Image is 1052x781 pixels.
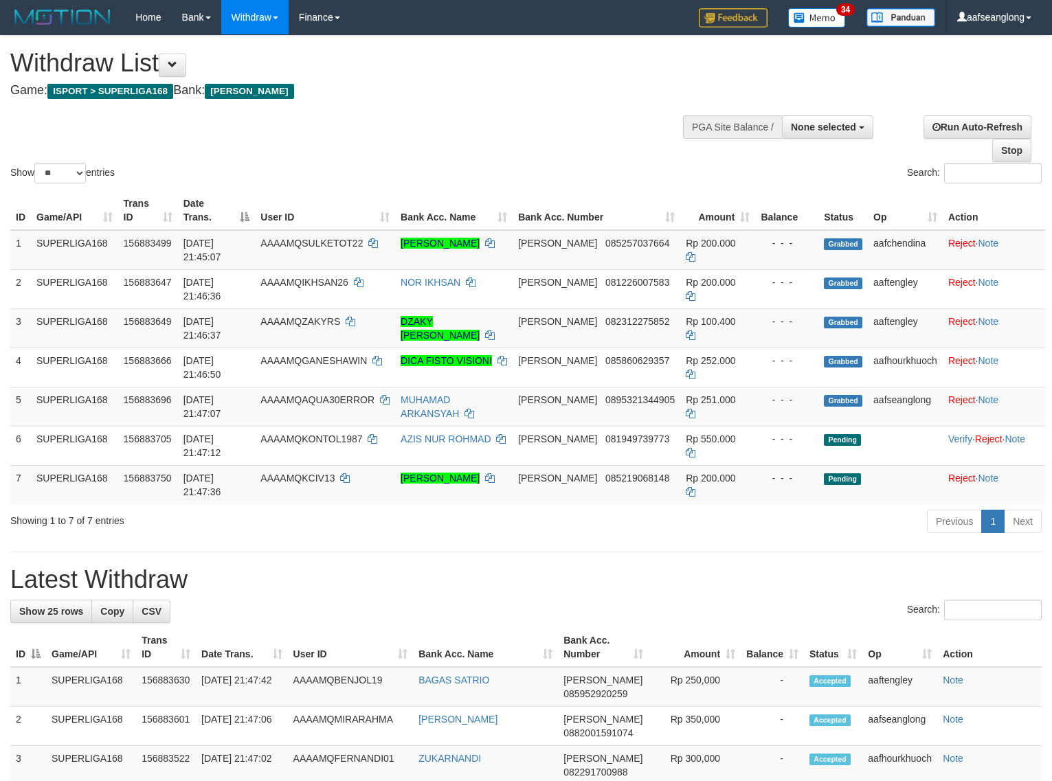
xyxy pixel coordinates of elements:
[686,433,735,444] span: Rp 550.000
[978,355,999,366] a: Note
[260,355,367,366] span: AAAAMQGANESHAWIN
[46,628,136,667] th: Game/API: activate to sort column ascending
[31,191,118,230] th: Game/API: activate to sort column ascending
[791,122,856,133] span: None selected
[401,473,480,484] a: [PERSON_NAME]
[183,433,221,458] span: [DATE] 21:47:12
[992,139,1031,162] a: Stop
[10,230,31,270] td: 1
[196,707,288,746] td: [DATE] 21:47:06
[862,667,937,707] td: aaftengley
[686,355,735,366] span: Rp 252.000
[868,348,943,387] td: aafhourkhuoch
[10,628,46,667] th: ID: activate to sort column descending
[10,387,31,426] td: 5
[761,315,813,328] div: - - -
[31,230,118,270] td: SUPERLIGA168
[513,191,680,230] th: Bank Acc. Number: activate to sort column ascending
[401,277,460,288] a: NOR IKHSAN
[686,238,735,249] span: Rp 200.000
[136,667,196,707] td: 156883630
[907,163,1042,183] label: Search:
[943,426,1045,465] td: · ·
[10,269,31,308] td: 2
[518,277,597,288] span: [PERSON_NAME]
[978,394,999,405] a: Note
[907,600,1042,620] label: Search:
[518,394,597,405] span: [PERSON_NAME]
[563,714,642,725] span: [PERSON_NAME]
[563,753,642,764] span: [PERSON_NAME]
[686,394,735,405] span: Rp 251.000
[31,387,118,426] td: SUPERLIGA168
[605,316,669,327] span: Copy 082312275852 to clipboard
[741,667,804,707] td: -
[124,433,172,444] span: 156883705
[10,707,46,746] td: 2
[31,465,118,504] td: SUPERLIGA168
[183,473,221,497] span: [DATE] 21:47:36
[205,84,293,99] span: [PERSON_NAME]
[518,238,597,249] span: [PERSON_NAME]
[943,714,963,725] a: Note
[924,115,1031,139] a: Run Auto-Refresh
[605,433,669,444] span: Copy 081949739773 to clipboard
[944,163,1042,183] input: Search:
[10,426,31,465] td: 6
[47,84,173,99] span: ISPORT > SUPERLIGA168
[605,355,669,366] span: Copy 085860629357 to clipboard
[183,355,221,380] span: [DATE] 21:46:50
[91,600,133,623] a: Copy
[948,394,976,405] a: Reject
[255,191,395,230] th: User ID: activate to sort column ascending
[418,714,497,725] a: [PERSON_NAME]
[868,191,943,230] th: Op: activate to sort column ascending
[401,355,492,366] a: DICA FISTO VISIONI
[260,394,374,405] span: AAAAMQAQUA30ERROR
[260,316,340,327] span: AAAAMQZAKYRS
[809,714,851,726] span: Accepted
[260,277,348,288] span: AAAAMQIKHSAN26
[10,348,31,387] td: 4
[401,238,480,249] a: [PERSON_NAME]
[741,628,804,667] th: Balance: activate to sort column ascending
[288,667,414,707] td: AAAAMQBENJOL19
[824,356,862,367] span: Grabbed
[948,316,976,327] a: Reject
[943,753,963,764] a: Note
[124,355,172,366] span: 156883666
[124,316,172,327] span: 156883649
[605,238,669,249] span: Copy 085257037664 to clipboard
[605,277,669,288] span: Copy 081226007583 to clipboard
[948,433,972,444] a: Verify
[31,348,118,387] td: SUPERLIGA168
[10,465,31,504] td: 7
[1005,433,1025,444] a: Note
[824,317,862,328] span: Grabbed
[10,191,31,230] th: ID
[34,163,86,183] select: Showentries
[978,316,999,327] a: Note
[1004,510,1042,533] a: Next
[31,308,118,348] td: SUPERLIGA168
[683,115,782,139] div: PGA Site Balance /
[943,269,1045,308] td: ·
[686,473,735,484] span: Rp 200.000
[31,269,118,308] td: SUPERLIGA168
[866,8,935,27] img: panduan.png
[124,473,172,484] span: 156883750
[558,628,649,667] th: Bank Acc. Number: activate to sort column ascending
[118,191,178,230] th: Trans ID: activate to sort column ascending
[943,308,1045,348] td: ·
[19,606,83,617] span: Show 25 rows
[288,707,414,746] td: AAAAMQMIRARAHMA
[755,191,818,230] th: Balance
[927,510,982,533] a: Previous
[260,238,363,249] span: AAAAMQSULKETOT22
[948,355,976,366] a: Reject
[413,628,558,667] th: Bank Acc. Name: activate to sort column ascending
[943,675,963,686] a: Note
[518,433,597,444] span: [PERSON_NAME]
[948,473,976,484] a: Reject
[196,667,288,707] td: [DATE] 21:47:42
